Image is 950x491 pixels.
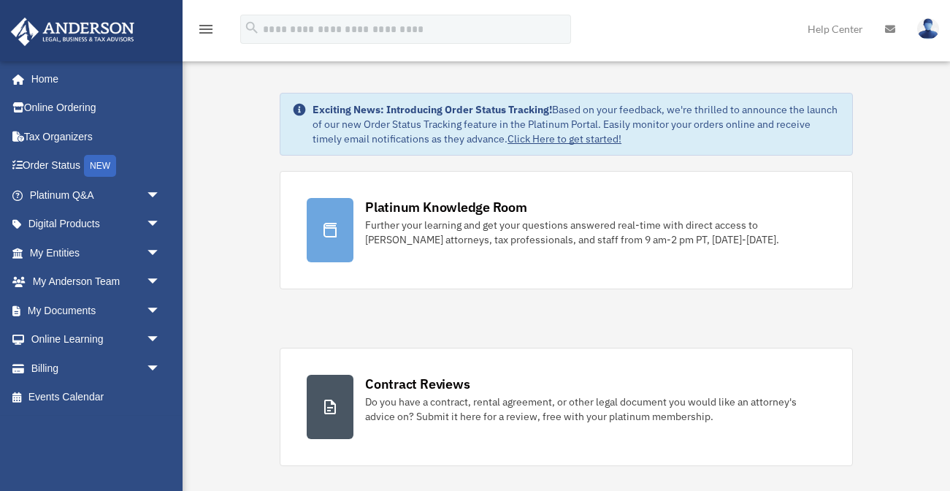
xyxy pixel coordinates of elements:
a: Events Calendar [10,383,183,412]
a: My Documentsarrow_drop_down [10,296,183,325]
a: My Anderson Teamarrow_drop_down [10,267,183,297]
a: Platinum Knowledge Room Further your learning and get your questions answered real-time with dire... [280,171,853,289]
div: Platinum Knowledge Room [365,198,527,216]
a: My Entitiesarrow_drop_down [10,238,183,267]
a: Contract Reviews Do you have a contract, rental agreement, or other legal document you would like... [280,348,853,466]
span: arrow_drop_down [146,210,175,240]
a: Tax Organizers [10,122,183,151]
a: Platinum Q&Aarrow_drop_down [10,180,183,210]
span: arrow_drop_down [146,325,175,355]
a: Click Here to get started! [507,132,621,145]
span: arrow_drop_down [146,238,175,268]
a: Online Ordering [10,94,183,123]
a: Billingarrow_drop_down [10,354,183,383]
span: arrow_drop_down [146,267,175,297]
img: Anderson Advisors Platinum Portal [7,18,139,46]
span: arrow_drop_down [146,354,175,384]
a: Home [10,64,175,94]
div: Further your learning and get your questions answered real-time with direct access to [PERSON_NAM... [365,218,826,247]
div: Do you have a contract, rental agreement, or other legal document you would like an attorney's ad... [365,395,826,424]
i: menu [197,20,215,38]
span: arrow_drop_down [146,180,175,210]
a: menu [197,26,215,38]
div: Contract Reviews [365,375,470,393]
a: Online Learningarrow_drop_down [10,325,183,354]
a: Order StatusNEW [10,151,183,181]
div: NEW [84,155,116,177]
i: search [244,20,260,36]
strong: Exciting News: Introducing Order Status Tracking! [313,103,552,116]
a: Digital Productsarrow_drop_down [10,210,183,239]
img: User Pic [917,18,939,39]
span: arrow_drop_down [146,296,175,326]
div: Based on your feedback, we're thrilled to announce the launch of our new Order Status Tracking fe... [313,102,840,146]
